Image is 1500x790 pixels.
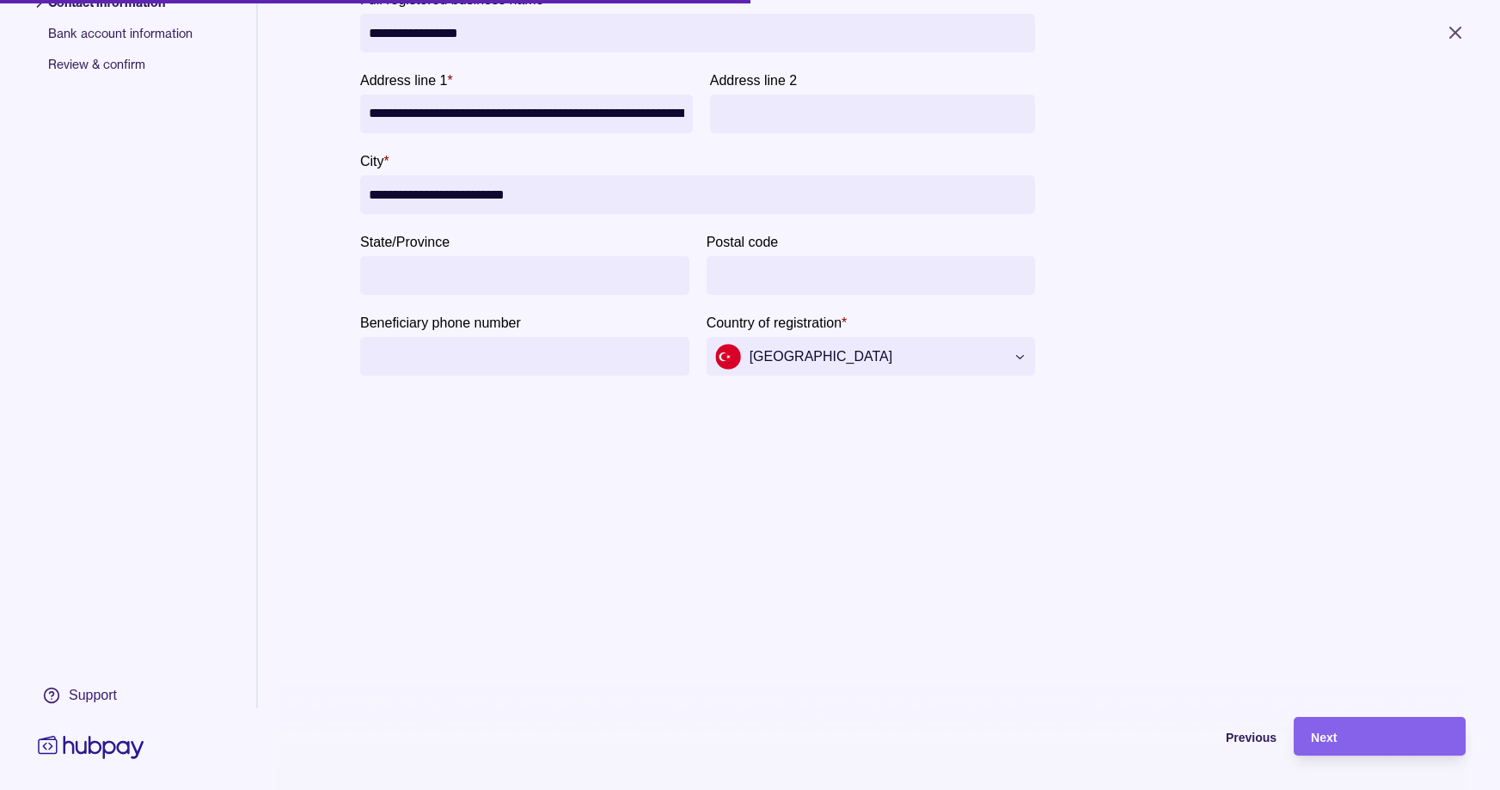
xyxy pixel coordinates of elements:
[369,175,1026,214] input: City
[360,231,450,252] label: State/Province
[360,235,450,249] p: State/Province
[360,150,389,171] label: City
[369,95,684,133] input: Address line 1
[707,312,848,333] label: Country of registration
[369,256,681,295] input: State/Province
[360,315,521,330] p: Beneficiary phone number
[369,337,681,376] input: Beneficiary phone number
[1105,717,1277,756] button: Previous
[69,686,117,705] div: Support
[34,677,148,713] a: Support
[360,154,384,168] p: City
[707,231,779,252] label: Postal code
[715,256,1027,295] input: Postal code
[48,25,193,56] span: Bank account information
[1294,717,1466,756] button: Next
[710,73,797,88] p: Address line 2
[710,70,797,90] label: Address line 2
[719,95,1027,133] input: Address line 2
[707,315,842,330] p: Country of registration
[1424,14,1486,52] button: Close
[360,70,453,90] label: Address line 1
[369,14,1026,52] input: Full registered business name
[360,312,521,333] label: Beneficiary phone number
[360,73,447,88] p: Address line 1
[707,235,779,249] p: Postal code
[1226,731,1277,744] span: Previous
[1311,731,1337,744] span: Next
[48,56,193,87] span: Review & confirm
